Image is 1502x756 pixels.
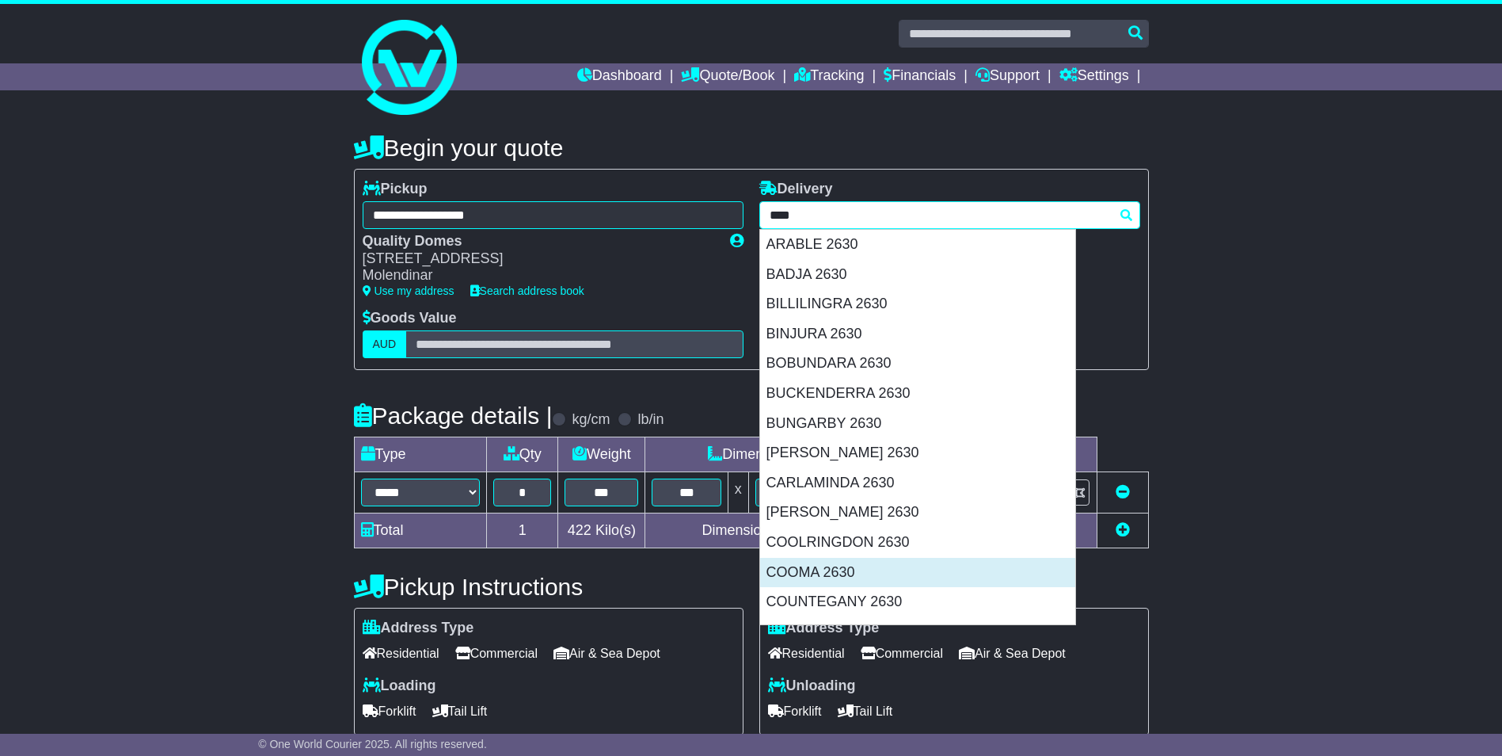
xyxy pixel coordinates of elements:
[354,135,1149,161] h4: Begin your quote
[975,63,1040,90] a: Support
[645,437,934,472] td: Dimensions (L x W x H)
[645,514,934,548] td: Dimensions in Centimetre(s)
[861,641,943,666] span: Commercial
[760,558,1075,588] div: COOMA 2630
[558,514,645,548] td: Kilo(s)
[363,250,714,268] div: [STREET_ADDRESS]
[553,641,660,666] span: Air & Sea Depot
[760,498,1075,528] div: [PERSON_NAME] 2630
[363,641,439,666] span: Residential
[363,330,407,358] label: AUD
[354,403,553,429] h4: Package details |
[794,63,864,90] a: Tracking
[363,699,416,724] span: Forklift
[760,349,1075,379] div: BOBUNDARA 2630
[455,641,538,666] span: Commercial
[1116,484,1130,500] a: Remove this item
[637,411,664,429] label: lb/in
[1059,63,1129,90] a: Settings
[1116,522,1130,538] a: Add new item
[760,438,1075,468] div: [PERSON_NAME] 2630
[884,63,956,90] a: Financials
[760,260,1075,290] div: BADJA 2630
[363,233,714,250] div: Quality Domes
[354,437,487,472] td: Type
[432,699,488,724] span: Tail Lift
[558,437,645,472] td: Weight
[760,528,1075,558] div: COOLRINGDON 2630
[759,181,833,198] label: Delivery
[354,574,743,600] h4: Pickup Instructions
[572,411,610,429] label: kg/cm
[959,641,1066,666] span: Air & Sea Depot
[760,617,1075,647] div: DAIRYMANS PLAINS 2630
[363,310,457,327] label: Goods Value
[363,284,454,297] a: Use my address
[768,678,856,695] label: Unloading
[768,699,822,724] span: Forklift
[487,437,558,472] td: Qty
[760,379,1075,409] div: BUCKENDERRA 2630
[681,63,774,90] a: Quote/Book
[838,699,893,724] span: Tail Lift
[363,267,714,284] div: Molendinar
[568,522,591,538] span: 422
[768,620,880,637] label: Address Type
[760,468,1075,498] div: CARLAMINDA 2630
[760,409,1075,439] div: BUNGARBY 2630
[258,738,487,750] span: © One World Courier 2025. All rights reserved.
[354,514,487,548] td: Total
[363,620,474,637] label: Address Type
[760,289,1075,319] div: BILLILINGRA 2630
[760,319,1075,349] div: BINJURA 2630
[577,63,662,90] a: Dashboard
[487,514,558,548] td: 1
[363,181,428,198] label: Pickup
[760,587,1075,617] div: COUNTEGANY 2630
[768,641,845,666] span: Residential
[363,678,436,695] label: Loading
[470,284,584,297] a: Search address book
[760,230,1075,260] div: ARABLE 2630
[728,472,748,514] td: x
